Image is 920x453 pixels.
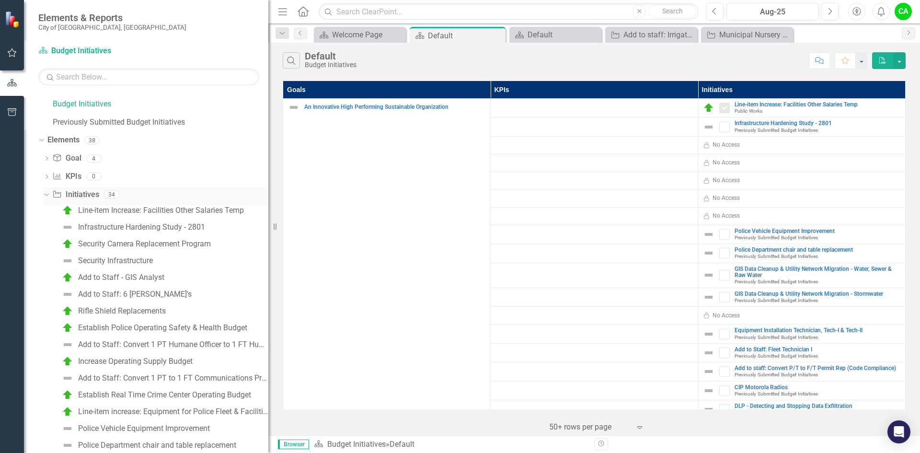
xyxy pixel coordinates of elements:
[78,273,164,282] div: Add to Staff - GIS Analyst
[59,438,236,453] a: Police Department chair and table replacement
[86,154,102,163] div: 4
[53,117,268,128] a: Previously Submitted Budget Initiatives
[662,7,683,15] span: Search
[735,327,900,334] a: Equipment Installation Technician, Tech-I & Tech-II
[59,303,166,319] a: Rifle Shield Replacements
[428,30,503,42] div: Default
[703,247,714,259] img: Not Defined
[62,406,73,418] img: C
[713,176,740,185] div: No Access
[305,51,356,61] div: Default
[735,391,818,396] span: Previously Submitted Budget Initiatives
[319,3,699,20] input: Search ClearPoint...
[703,385,714,396] img: Not Defined
[78,391,251,399] div: Establish Real Time Crime Center Operating Budget
[78,324,247,332] div: Establish Police Operating Safety & Health Budget
[53,99,268,110] a: Budget Initiatives
[735,372,818,377] span: Previously Submitted Budget Initiatives
[314,439,587,450] div: »
[78,441,236,450] div: Police Department chair and table replacement
[726,3,818,20] button: Aug-25
[62,205,73,216] img: C
[78,407,268,416] div: Line-item increase: Equipment for Police Fleet & Facilities Unit
[38,12,186,23] span: Elements & Reports
[735,347,900,353] a: Add to Staff: Fleet Technician I
[278,440,309,449] span: Browser
[735,108,762,114] span: Public Works
[512,29,599,41] a: Default
[62,272,73,283] img: C
[62,440,73,451] img: Not Defined
[78,290,192,299] div: Add to Staff: 6 [PERSON_NAME]'s
[735,228,900,234] a: Police Vehicle Equipment Improvement
[735,120,900,127] a: Infrastructure Hardening Study - 2801
[735,266,900,279] a: GIS Data Cleanup & Utility Network Migration - Water, Sewer & Raw Water
[713,159,740,167] div: No Access
[703,347,714,359] img: Not Defined
[735,102,900,108] a: Line-item Increase: Facilities Other Salaries Temp
[59,287,192,302] a: Add to Staff: 6 [PERSON_NAME]'s
[78,223,205,232] div: Infrastructure Hardening Study - 2801
[78,357,193,366] div: Increase Operating Supply Budget
[703,366,714,377] img: Not Defined
[288,102,299,113] img: Not Defined
[887,420,910,443] div: Open Intercom Messenger
[62,372,73,384] img: Not Defined
[895,3,912,20] button: CA
[52,189,99,200] a: Initiatives
[735,298,818,303] span: Previously Submitted Budget Initiatives
[84,136,100,144] div: 38
[59,253,153,268] a: Security Infrastructure
[62,221,73,233] img: Not Defined
[59,404,268,419] a: Line-item increase: Equipment for Police Fleet & Facilities Unit
[38,69,259,85] input: Search Below...
[62,238,73,250] img: C
[52,171,81,182] a: KPIs
[703,102,714,114] img: C
[719,29,791,41] div: Municipal Nursery Pilot Program
[735,403,900,409] a: DLP - Detecting and Stopping Data Exfiltration
[62,423,73,434] img: Not Defined
[59,320,247,336] a: Establish Police Operating Safety & Health Budget
[305,61,356,69] div: Budget Initiatives
[703,404,714,415] img: Not Defined
[735,353,818,359] span: Previously Submitted Budget Initiatives
[62,356,73,367] img: C
[5,11,22,27] img: ClearPoint Strategy
[703,121,714,133] img: Not Defined
[735,235,818,240] span: Previously Submitted Budget Initiatives
[78,307,166,315] div: Rifle Shield Replacements
[735,384,900,391] a: CIP Motorola Radios
[304,104,485,110] a: An Innovative High Performing Sustainable Organization
[78,256,153,265] div: Security Infrastructure
[735,365,900,372] a: Add to staff: Convert P/T to F/T Permit Rep (Code Compliance)
[608,29,695,41] a: Add to staff: Irrigation Systems Technician
[104,191,119,199] div: 34
[59,354,193,369] a: Increase Operating Supply Budget
[735,291,900,297] a: GIS Data Cleanup & Utility Network Migration - Stormwater
[59,421,210,436] a: Police Vehicle Equipment Improvement
[713,194,740,202] div: No Access
[38,23,186,31] small: City of [GEOGRAPHIC_DATA], [GEOGRAPHIC_DATA]
[62,322,73,334] img: C
[62,305,73,317] img: C
[59,337,268,352] a: Add to Staff: Convert 1 PT Humane Officer to 1 FT Humane Officer
[38,46,158,57] a: Budget Initiatives
[713,141,740,149] div: No Access
[59,236,211,252] a: Security Camera Replacement Program
[59,371,268,386] a: Add to Staff: Convert 1 PT to 1 FT Communications Principal Office Assistant
[390,440,414,449] div: Default
[62,289,73,300] img: Not Defined
[703,269,714,281] img: Not Defined
[735,335,818,340] span: Previously Submitted Budget Initiatives
[52,153,81,164] a: Goal
[713,312,740,320] div: No Access
[703,291,714,303] img: Not Defined
[78,340,268,349] div: Add to Staff: Convert 1 PT Humane Officer to 1 FT Humane Officer
[735,279,818,284] span: Previously Submitted Budget Initiatives
[78,240,211,248] div: Security Camera Replacement Program
[703,229,714,240] img: Not Defined
[735,247,900,253] a: Police Department chair and table replacement
[59,387,251,403] a: Establish Real Time Crime Center Operating Budget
